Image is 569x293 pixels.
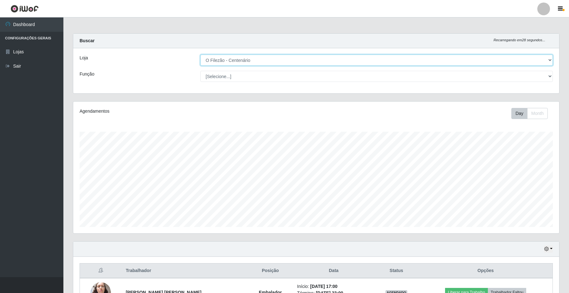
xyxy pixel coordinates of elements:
[297,283,370,290] li: Início:
[374,263,419,278] th: Status
[494,38,545,42] i: Recarregando em 28 segundos...
[122,263,248,278] th: Trabalhador
[80,38,94,43] strong: Buscar
[511,108,548,119] div: First group
[310,284,338,289] time: [DATE] 17:00
[80,71,94,77] label: Função
[80,108,271,115] div: Agendamentos
[511,108,553,119] div: Toolbar with button groups
[511,108,527,119] button: Day
[527,108,548,119] button: Month
[293,263,374,278] th: Data
[80,55,88,61] label: Loja
[247,263,293,278] th: Posição
[10,5,39,13] img: CoreUI Logo
[419,263,553,278] th: Opções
